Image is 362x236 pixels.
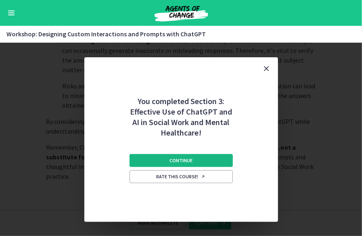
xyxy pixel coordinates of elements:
[133,3,230,23] img: Agents of Change
[130,154,233,167] button: Continue
[201,174,206,179] i: Opens in a new window
[157,173,206,180] span: Rate this course!
[6,8,16,18] button: Enable menu
[130,170,233,183] a: Rate this course! Opens in a new window
[6,29,346,39] h3: Workshop: Designing Custom Interactions and Prompts with ChatGPT
[255,57,278,80] button: Close
[169,157,193,164] span: Continue
[128,80,234,138] h2: You completed Section 3: Effective Use of ChatGPT and AI in Social Work and Mental Healthcare!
